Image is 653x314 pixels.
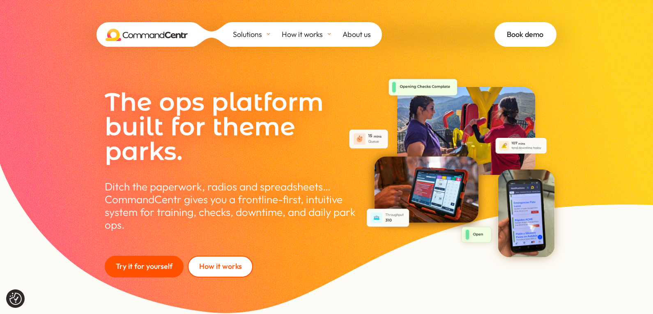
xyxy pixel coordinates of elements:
img: Checks Complete [382,73,464,103]
span: Book demo [507,28,543,41]
button: Consent Preferences [9,293,22,305]
img: Queue [347,127,391,151]
img: Mobile Device [498,170,555,257]
span: Solutions [233,28,262,41]
a: Book demo [494,22,556,47]
a: How it works [188,256,253,277]
img: Throughput [364,206,412,229]
span: CommandCentr gives you a frontline-first, intuitive system for training, checks, downtime, and da... [105,193,356,231]
img: Ride Operators [397,87,535,175]
span: The ops platform built for theme parks. [105,87,324,166]
a: Solutions [233,22,282,47]
span: About us [343,28,371,41]
a: Try it for yourself [105,256,184,277]
img: Tablet [374,156,478,223]
a: How it works [282,22,343,47]
img: Downtime [493,136,548,156]
img: Revisit consent button [9,293,22,305]
span: How it works [282,28,323,41]
a: About us [343,22,382,47]
span: Ditch the paperwork, radios and spreadsheets… [105,180,331,193]
img: Open [455,221,498,250]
